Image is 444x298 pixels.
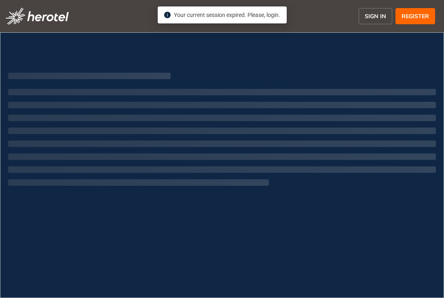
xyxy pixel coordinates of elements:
[6,8,69,25] img: logo
[395,8,435,24] button: REGISTER
[402,12,429,21] span: REGISTER
[174,12,280,18] span: Your current session expired. Please, login.
[164,12,171,18] span: info-circle
[359,8,392,24] button: SIGN IN
[365,12,386,21] span: SIGN IN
